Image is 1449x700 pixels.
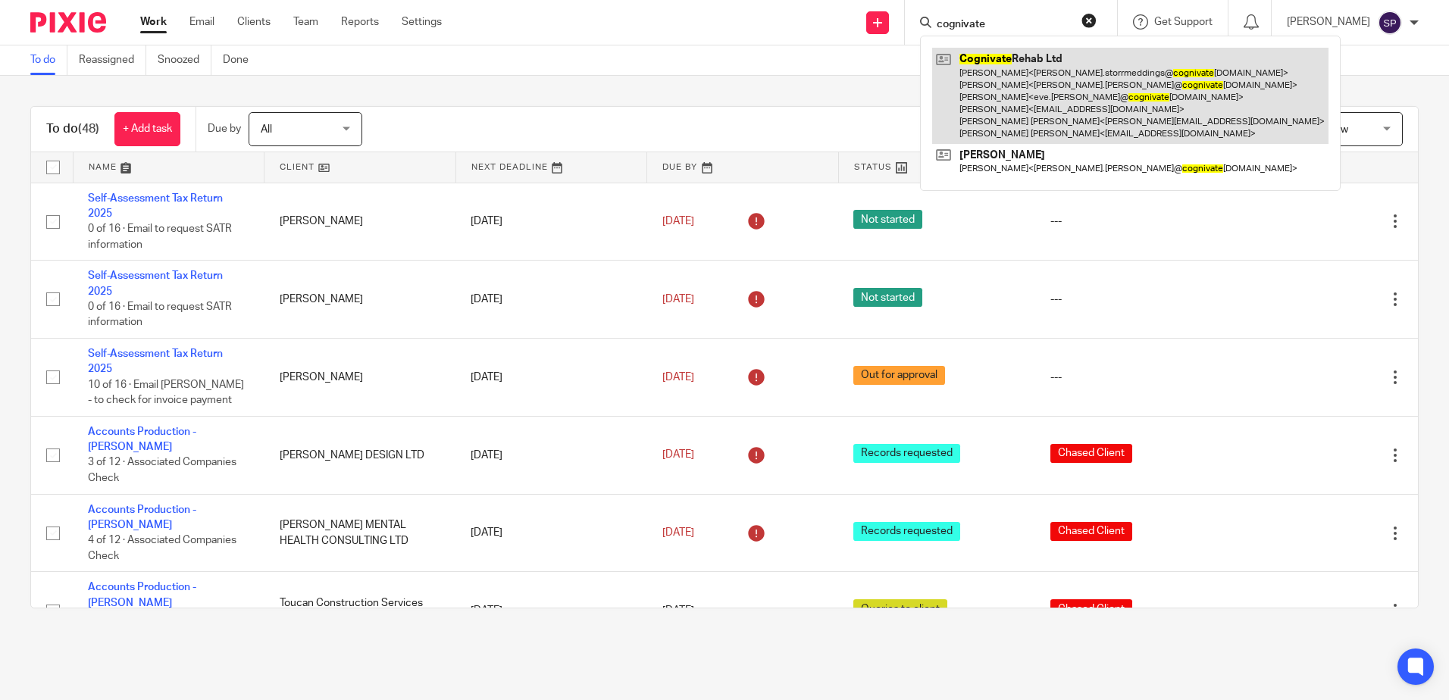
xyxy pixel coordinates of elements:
td: [DATE] [455,416,647,494]
td: [DATE] [455,339,647,417]
span: 10 of 16 · Email [PERSON_NAME] - to check for invoice payment [88,380,244,406]
span: 0 of 16 · Email to request SATR information [88,302,232,328]
span: 3 of 12 · Associated Companies Check [88,458,236,484]
p: [PERSON_NAME] [1287,14,1370,30]
a: Clients [237,14,271,30]
span: Get Support [1154,17,1213,27]
span: [DATE] [662,216,694,227]
span: All [261,124,272,135]
td: [PERSON_NAME] [264,261,456,339]
span: (48) [78,123,99,135]
span: [DATE] [662,605,694,616]
img: Pixie [30,12,106,33]
span: Not started [853,288,922,307]
a: Team [293,14,318,30]
button: Clear [1081,13,1097,28]
a: To do [30,45,67,75]
span: Records requested [853,444,960,463]
span: Chased Client [1050,599,1132,618]
img: svg%3E [1378,11,1402,35]
span: [DATE] [662,450,694,461]
a: Accounts Production - [PERSON_NAME] [88,427,196,452]
a: Snoozed [158,45,211,75]
a: Self-Assessment Tax Return 2025 [88,193,223,219]
span: [DATE] [662,527,694,538]
td: [DATE] [455,261,647,339]
a: + Add task [114,112,180,146]
a: Accounts Production - [PERSON_NAME] [88,505,196,530]
span: 0 of 16 · Email to request SATR information [88,223,232,250]
span: Queries to client [853,599,947,618]
td: [PERSON_NAME] DESIGN LTD [264,416,456,494]
a: Accounts Production - [PERSON_NAME] [88,582,196,608]
td: Toucan Construction Services Ltd [264,572,456,650]
td: [DATE] [455,494,647,572]
a: Settings [402,14,442,30]
span: [DATE] [662,372,694,383]
a: Self-Assessment Tax Return 2025 [88,270,223,296]
a: Work [140,14,167,30]
a: Self-Assessment Tax Return 2025 [88,348,223,374]
div: --- [1050,292,1212,307]
span: 4 of 12 · Associated Companies Check [88,536,236,562]
h1: To do [46,121,99,137]
span: Chased Client [1050,444,1132,463]
span: Out for approval [853,366,945,385]
div: --- [1050,214,1212,229]
span: Not started [853,210,922,229]
p: Due by [208,121,241,136]
td: [PERSON_NAME] [264,183,456,261]
a: Reassigned [79,45,146,75]
td: [PERSON_NAME] MENTAL HEALTH CONSULTING LTD [264,494,456,572]
td: [DATE] [455,572,647,650]
a: Email [189,14,214,30]
span: [DATE] [662,294,694,305]
input: Search [935,18,1072,32]
a: Reports [341,14,379,30]
span: Records requested [853,522,960,541]
a: Done [223,45,260,75]
td: [DATE] [455,183,647,261]
div: --- [1050,370,1212,385]
td: [PERSON_NAME] [264,339,456,417]
span: Chased Client [1050,522,1132,541]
